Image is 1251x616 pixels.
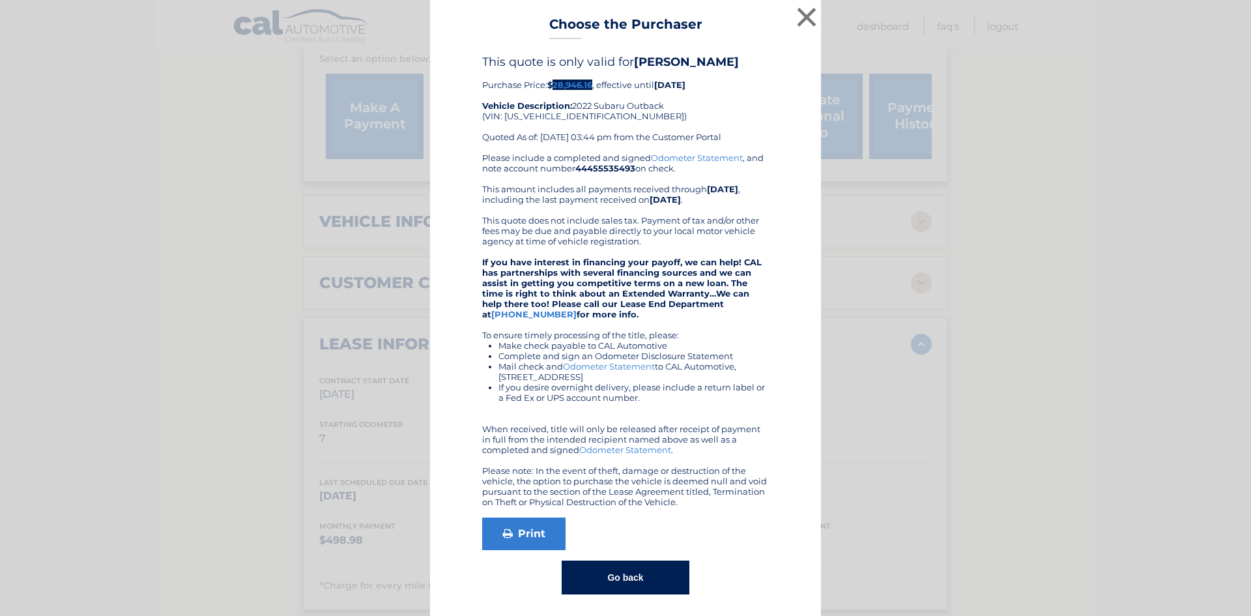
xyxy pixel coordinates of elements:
li: If you desire overnight delivery, please include a return label or a Fed Ex or UPS account number. [498,382,769,403]
h3: Choose the Purchaser [549,16,702,39]
strong: Vehicle Description: [482,100,572,111]
a: Odometer Statement [651,153,743,163]
b: [DATE] [654,80,685,90]
b: [PERSON_NAME] [634,55,739,69]
a: Odometer Statement [563,361,655,372]
h4: This quote is only valid for [482,55,769,69]
strong: If you have interest in financing your payoff, we can help! CAL has partnerships with several fin... [482,257,762,319]
a: [PHONE_NUMBER] [491,309,577,319]
a: Odometer Statement [579,445,671,455]
li: Mail check and to CAL Automotive, [STREET_ADDRESS] [498,361,769,382]
button: × [794,4,820,30]
div: Please include a completed and signed , and note account number on check. This amount includes al... [482,153,769,507]
li: Make check payable to CAL Automotive [498,340,769,351]
b: [DATE] [650,194,681,205]
b: $28,946.16 [547,80,592,90]
a: Print [482,518,566,550]
li: Complete and sign an Odometer Disclosure Statement [498,351,769,361]
b: [DATE] [707,184,738,194]
b: 44455535493 [575,163,635,173]
div: Purchase Price: , effective until 2022 Subaru Outback (VIN: [US_VEHICLE_IDENTIFICATION_NUMBER]) Q... [482,55,769,153]
button: Go back [562,561,689,594]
